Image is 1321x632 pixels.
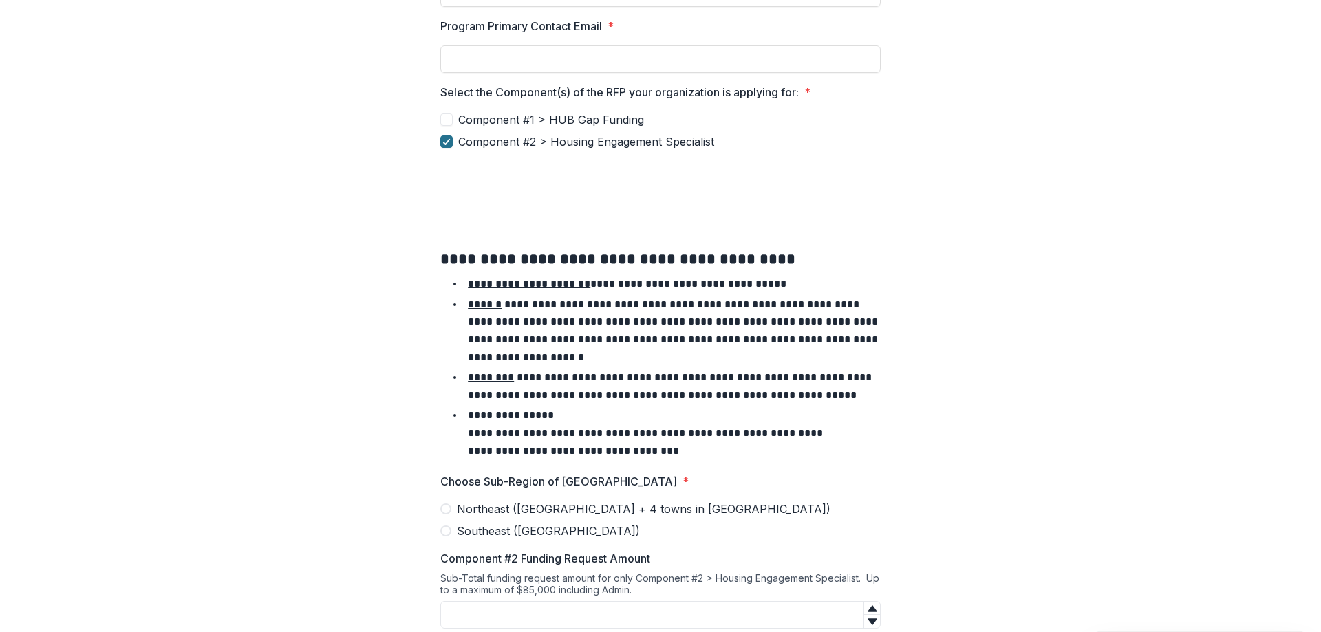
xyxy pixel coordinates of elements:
div: Sub-Total funding request amount for only Component #2 > Housing Engagement Specialist. Up to a m... [440,572,881,601]
p: Select the Component(s) of the RFP your organization is applying for: [440,84,799,100]
p: Component #2 Funding Request Amount [440,550,650,567]
span: Northeast ([GEOGRAPHIC_DATA] + 4 towns in [GEOGRAPHIC_DATA]) [457,501,830,517]
span: Component #2 > Housing Engagement Specialist [458,133,714,150]
span: Southeast ([GEOGRAPHIC_DATA]) [457,523,640,539]
p: Choose Sub-Region of [GEOGRAPHIC_DATA] [440,473,677,490]
span: Component #1 > HUB Gap Funding [458,111,644,128]
p: Program Primary Contact Email [440,18,602,34]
